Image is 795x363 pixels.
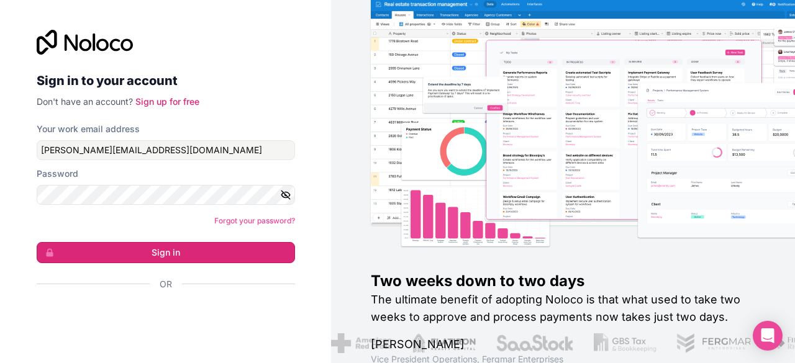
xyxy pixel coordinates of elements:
[37,140,295,160] input: Email address
[37,123,140,135] label: Your work email address
[160,278,172,290] span: Or
[37,185,295,205] input: Password
[37,69,295,92] h2: Sign in to your account
[37,96,133,107] span: Don't have an account?
[371,271,755,291] h1: Two weeks down to two days
[371,291,755,326] h2: The ultimate benefit of adopting Noloco is that what used to take two weeks to approve and proces...
[371,336,755,353] h1: [PERSON_NAME]
[214,216,295,225] a: Forgot your password?
[753,321,783,351] div: Open Intercom Messenger
[37,168,78,180] label: Password
[30,304,291,331] iframe: Knop Inloggen met Google
[37,242,295,263] button: Sign in
[331,333,391,353] img: /assets/american-red-cross-BAupjrZR.png
[135,96,199,107] a: Sign up for free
